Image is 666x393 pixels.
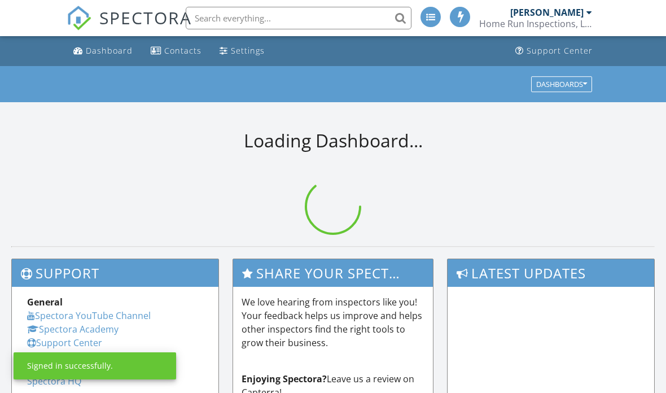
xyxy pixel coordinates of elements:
div: Support Center [527,45,593,56]
strong: General [27,296,63,308]
a: Spectora HQ [27,375,81,387]
span: SPECTORA [99,6,192,29]
a: Dashboard [69,41,137,62]
a: Support Center [27,337,102,349]
div: Dashboard [86,45,133,56]
div: Home Run Inspections, LLC [479,18,592,29]
div: Settings [231,45,265,56]
a: Spectora YouTube Channel [27,309,151,322]
h3: Support [12,259,218,287]
a: Spectora Academy [27,323,119,335]
strong: Enjoying Spectora? [242,373,327,385]
a: Support Center [511,41,597,62]
p: We love hearing from inspectors like you! Your feedback helps us improve and helps other inspecto... [242,295,424,350]
div: Dashboards [536,80,587,88]
img: The Best Home Inspection Software - Spectora [67,6,91,30]
button: Dashboards [531,76,592,92]
a: SPECTORA [67,15,192,39]
a: Settings [215,41,269,62]
h3: Share Your Spectora Experience [233,259,433,287]
div: Signed in successfully. [27,360,113,372]
a: Contacts [146,41,206,62]
div: [PERSON_NAME] [510,7,584,18]
div: Contacts [164,45,201,56]
h3: Latest Updates [448,259,654,287]
input: Search everything... [186,7,411,29]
